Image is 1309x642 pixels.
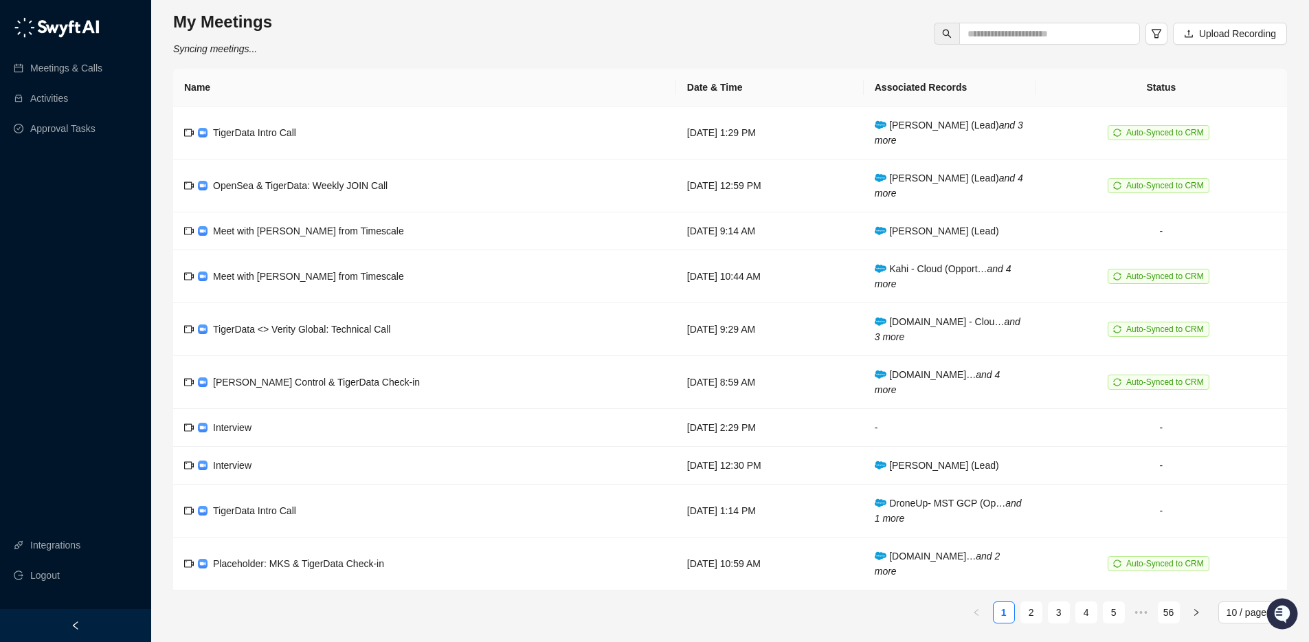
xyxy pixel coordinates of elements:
img: zoom-DkfWWZB2.png [198,423,208,432]
i: and 2 more [875,551,1000,577]
li: 56 [1158,601,1180,623]
h2: How can we help? [14,77,250,99]
td: [DATE] 1:29 PM [676,107,864,159]
i: and 3 more [875,120,1023,146]
li: 2 [1020,601,1042,623]
li: Next 5 Pages [1130,601,1152,623]
span: sync [1113,272,1121,280]
i: and 3 more [875,316,1020,342]
th: Name [173,69,676,107]
a: Powered byPylon [97,225,166,236]
span: Kahi - Cloud (Opport… [875,263,1011,289]
img: zoom-DkfWWZB2.png [198,559,208,568]
img: zoom-DkfWWZB2.png [198,461,208,470]
span: TigerData <> Verity Global: Technical Call [213,324,390,335]
span: sync [1113,378,1121,386]
td: [DATE] 9:29 AM [676,303,864,356]
span: Auto-Synced to CRM [1126,559,1204,568]
span: [PERSON_NAME] Control & TigerData Check-in [213,377,420,388]
span: video-camera [184,128,194,137]
iframe: Open customer support [1265,597,1302,634]
div: Page Size [1218,601,1287,623]
span: video-camera [184,377,194,387]
span: sync [1113,325,1121,333]
span: Meet with [PERSON_NAME] from Timescale [213,271,404,282]
img: zoom-DkfWWZB2.png [198,272,208,281]
button: left [965,601,987,623]
td: - [1036,409,1287,447]
span: search [942,29,952,38]
img: zoom-DkfWWZB2.png [198,181,208,190]
td: [DATE] 2:29 PM [676,409,864,447]
li: Next Page [1185,601,1207,623]
i: Syncing meetings... [173,43,257,54]
td: - [1036,485,1287,538]
span: Docs [27,192,51,206]
img: 5124521997842_fc6d7dfcefe973c2e489_88.png [14,124,38,149]
span: Status [76,192,106,206]
td: - [1036,212,1287,250]
th: Date & Time [676,69,864,107]
span: right [1192,608,1200,617]
span: video-camera [184,324,194,334]
li: 3 [1048,601,1070,623]
span: sync [1113,560,1121,568]
span: [PERSON_NAME] (Lead) [875,120,1023,146]
span: Interview [213,422,251,433]
span: video-camera [184,559,194,568]
li: 1 [993,601,1015,623]
td: [DATE] 9:14 AM [676,212,864,250]
span: sync [1113,129,1121,137]
i: and 1 more [875,498,1022,524]
h3: My Meetings [173,11,272,33]
span: [DOMAIN_NAME]… [875,369,1000,395]
td: [DATE] 1:14 PM [676,485,864,538]
button: right [1185,601,1207,623]
span: Meet with [PERSON_NAME] from Timescale [213,225,404,236]
span: [PERSON_NAME] (Lead) [875,173,1023,199]
p: Welcome 👋 [14,55,250,77]
span: Auto-Synced to CRM [1126,324,1204,334]
span: sync [1113,181,1121,190]
img: Swyft AI [14,14,41,41]
td: [DATE] 8:59 AM [676,356,864,409]
span: [DOMAIN_NAME] - Clou… [875,316,1020,342]
img: zoom-DkfWWZB2.png [198,226,208,236]
button: Start new chat [234,129,250,145]
td: [DATE] 12:30 PM [676,447,864,485]
img: zoom-DkfWWZB2.png [198,377,208,387]
a: Activities [30,85,68,112]
span: video-camera [184,506,194,516]
img: zoom-DkfWWZB2.png [198,324,208,334]
span: filter [1151,28,1162,39]
span: left [972,608,981,617]
span: Placeholder: MKS & TigerData Check-in [213,558,384,569]
th: Associated Records [864,69,1036,107]
a: 📚Docs [8,187,56,212]
div: 📚 [14,194,25,205]
li: 4 [1075,601,1097,623]
span: OpenSea & TigerData: Weekly JOIN Call [213,180,388,191]
span: video-camera [184,461,194,470]
img: logo-05li4sbe.png [14,17,100,38]
span: TigerData Intro Call [213,505,296,516]
span: [PERSON_NAME] (Lead) [875,460,999,471]
span: Pylon [137,226,166,236]
i: and 4 more [875,173,1023,199]
span: Auto-Synced to CRM [1126,128,1204,137]
a: Approval Tasks [30,115,96,142]
button: Upload Recording [1173,23,1287,45]
a: Integrations [30,531,80,559]
span: left [71,621,80,630]
span: logout [14,571,23,580]
td: - [864,409,1036,447]
td: - [1036,447,1287,485]
a: Meetings & Calls [30,54,102,82]
a: 2 [1021,602,1042,623]
span: 10 / page [1227,602,1279,623]
a: 📶Status [56,187,111,212]
span: ••• [1130,601,1152,623]
span: TigerData Intro Call [213,127,296,138]
span: Auto-Synced to CRM [1126,181,1204,190]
